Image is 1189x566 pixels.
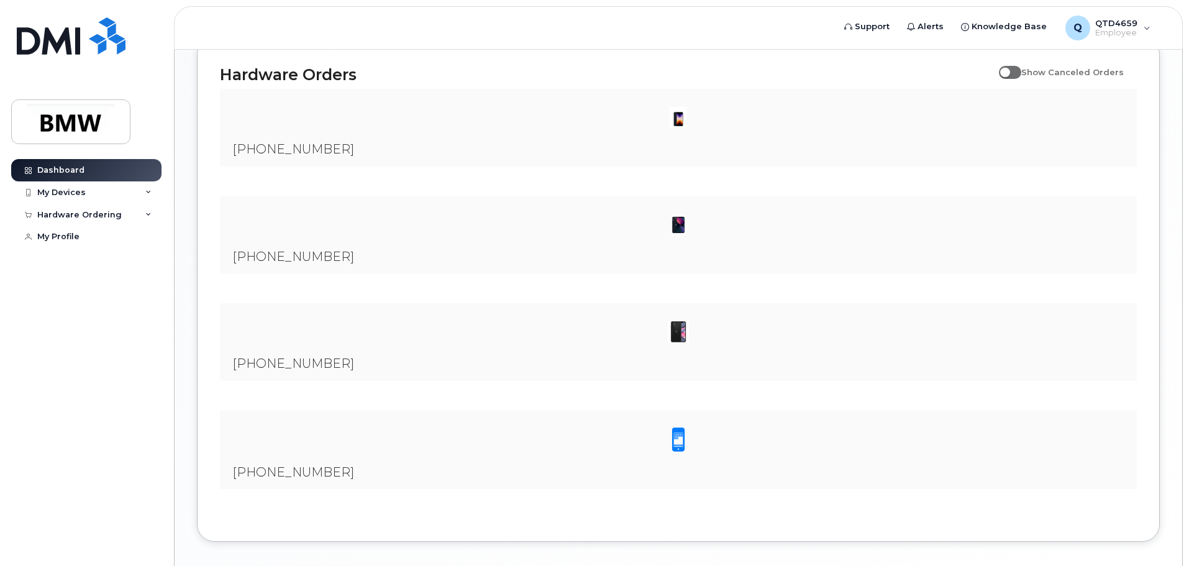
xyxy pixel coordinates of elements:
a: Support [836,14,898,39]
img: image20231002-3703462-10zne2t.jpeg [666,105,691,130]
span: Employee [1095,28,1137,38]
span: Show Canceled Orders [1021,67,1124,77]
input: Show Canceled Orders [999,60,1009,70]
span: QTD4659 [1095,18,1137,28]
span: [PHONE_NUMBER] [232,142,354,157]
span: [PHONE_NUMBER] [232,465,354,480]
span: [PHONE_NUMBER] [232,356,354,371]
img: image20231002-3703462-1ig824h.jpeg [666,212,691,237]
span: Alerts [918,21,944,33]
iframe: Messenger Launcher [1135,512,1180,557]
div: QTD4659 [1057,16,1159,40]
span: Q [1073,21,1082,35]
h2: Hardware Orders [220,65,993,84]
a: Knowledge Base [952,14,1055,39]
span: Knowledge Base [972,21,1047,33]
img: iPhone_11.jpg [666,319,691,344]
span: [PHONE_NUMBER] [232,249,354,264]
span: Support [855,21,890,33]
a: Alerts [898,14,952,39]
